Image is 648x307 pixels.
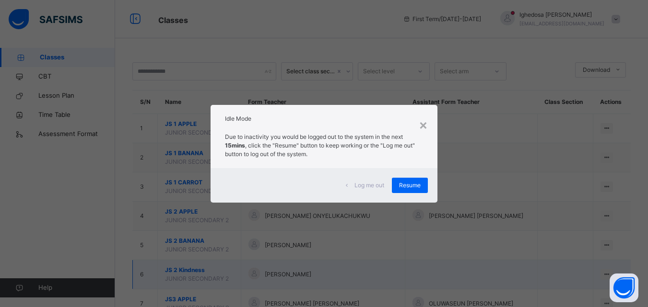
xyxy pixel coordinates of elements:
[225,114,423,123] h2: Idle Mode
[419,114,428,135] div: ×
[225,142,245,149] strong: 15mins
[399,181,421,190] span: Resume
[354,181,384,190] span: Log me out
[225,133,423,159] p: Due to inactivity you would be logged out to the system in the next , click the "Resume" button t...
[610,273,638,302] button: Open asap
